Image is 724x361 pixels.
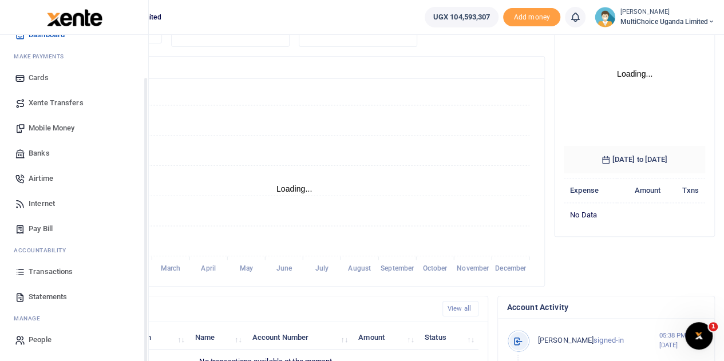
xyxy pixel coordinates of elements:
[29,29,65,41] span: Dashboard
[276,184,312,193] text: Loading...
[595,7,715,27] a: profile-user [PERSON_NAME] MultiChoice Uganda Limited
[685,322,713,350] iframe: Intercom live chat
[29,97,84,109] span: Xente Transfers
[9,284,139,310] a: Statements
[457,264,489,272] tspan: November
[9,90,139,116] a: Xente Transfers
[617,69,653,78] text: Loading...
[503,8,560,27] li: Toup your wallet
[9,191,139,216] a: Internet
[418,325,478,350] th: Status: activate to sort column ascending
[9,241,139,259] li: Ac
[29,148,50,159] span: Banks
[29,223,53,235] span: Pay Bill
[19,314,41,323] span: anage
[352,325,418,350] th: Amount: activate to sort column ascending
[423,264,448,272] tspan: October
[9,65,139,90] a: Cards
[564,203,705,227] td: No data
[617,178,667,203] th: Amount
[433,11,490,23] span: UGX 104,593,307
[9,47,139,65] li: M
[495,264,527,272] tspan: December
[420,7,504,27] li: Wallet ballance
[29,72,49,84] span: Cards
[620,7,715,17] small: [PERSON_NAME]
[308,28,365,36] a: View transactions
[22,246,66,255] span: countability
[181,28,230,36] a: View statement
[47,9,102,26] img: logo-large
[538,336,594,344] span: [PERSON_NAME]
[9,166,139,191] a: Airtime
[29,334,52,346] span: People
[189,325,246,350] th: Name: activate to sort column ascending
[46,13,102,21] a: logo-small logo-large logo-large
[564,146,705,173] h6: [DATE] to [DATE]
[9,116,139,141] a: Mobile Money
[503,12,560,21] a: Add money
[19,52,64,61] span: ake Payments
[620,17,715,27] span: MultiChoice Uganda Limited
[161,264,181,272] tspan: March
[53,303,433,315] h4: Recent Transactions
[29,291,67,303] span: Statements
[9,22,139,47] a: Dashboard
[667,178,705,203] th: Txns
[9,327,139,352] a: People
[9,310,139,327] li: M
[564,178,617,203] th: Expense
[9,141,139,166] a: Banks
[29,173,53,184] span: Airtime
[29,266,73,277] span: Transactions
[9,216,139,241] a: Pay Bill
[348,264,371,272] tspan: August
[503,8,560,27] span: Add money
[538,335,659,347] p: signed-in
[276,264,292,272] tspan: June
[381,264,414,272] tspan: September
[29,122,74,134] span: Mobile Money
[659,331,705,350] small: 05:38 PM [DATE]
[595,7,615,27] img: profile-user
[239,264,252,272] tspan: May
[425,7,499,27] a: UGX 104,593,307
[442,301,478,316] a: View all
[9,259,139,284] a: Transactions
[29,198,55,209] span: Internet
[53,61,535,74] h4: Transactions Overview
[315,264,328,272] tspan: July
[201,264,216,272] tspan: April
[507,301,705,314] h4: Account Activity
[246,325,351,350] th: Account Number: activate to sort column ascending
[709,322,718,331] span: 1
